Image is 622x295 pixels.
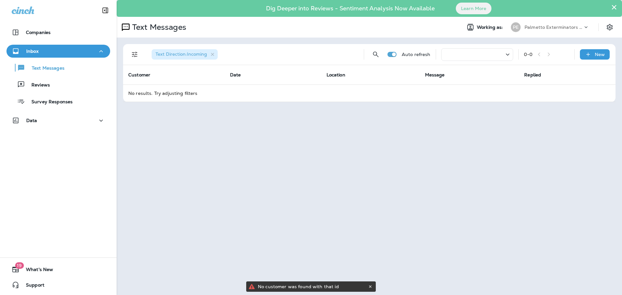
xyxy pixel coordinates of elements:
button: Collapse Sidebar [96,4,114,17]
button: Support [6,278,110,291]
div: No customer was found with that id [258,281,367,292]
button: Text Messages [6,61,110,74]
div: PE [511,22,521,32]
span: Customer [128,72,150,78]
p: Survey Responses [25,99,73,105]
p: Text Messages [25,65,64,72]
p: Reviews [25,82,50,88]
p: Companies [26,30,51,35]
td: No results. Try adjusting filters [123,85,616,102]
button: Learn More [456,3,491,14]
span: Location [327,72,345,78]
span: Working as: [477,25,504,30]
div: 0 - 0 [524,52,533,57]
p: Data [26,118,37,123]
button: Settings [604,21,616,33]
button: 19What's New [6,263,110,276]
p: Inbox [26,49,39,54]
button: Search Messages [369,48,382,61]
span: What's New [19,267,53,275]
button: Companies [6,26,110,39]
p: Dig Deeper into Reviews - Sentiment Analysis Now Available [247,7,454,9]
button: Survey Responses [6,95,110,108]
button: Inbox [6,45,110,58]
button: Close [611,2,617,12]
p: Palmetto Exterminators LLC [524,25,583,30]
button: Data [6,114,110,127]
span: Message [425,72,445,78]
p: New [595,52,605,57]
p: Auto refresh [402,52,431,57]
button: Filters [128,48,141,61]
button: Reviews [6,78,110,91]
p: Text Messages [130,22,186,32]
span: Date [230,72,241,78]
span: Support [19,282,44,290]
span: 19 [15,262,24,269]
div: Text Direction:Incoming [152,49,218,60]
span: Text Direction : Incoming [155,51,207,57]
span: Replied [524,72,541,78]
